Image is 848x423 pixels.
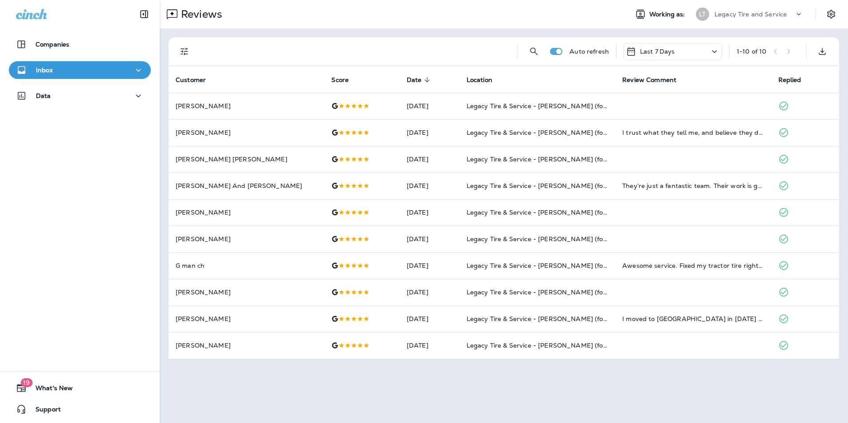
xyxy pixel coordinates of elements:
[696,8,709,21] div: LT
[467,129,680,137] span: Legacy Tire & Service - [PERSON_NAME] (formerly Chelsea Tire Pros)
[176,76,217,84] span: Customer
[331,76,360,84] span: Score
[177,8,222,21] p: Reviews
[813,43,831,60] button: Export as CSV
[525,43,543,60] button: Search Reviews
[622,128,764,137] div: I trust what they tell me, and believe they do a great & efficient job of the service they provide.
[176,315,317,322] p: [PERSON_NAME]
[176,209,317,216] p: [PERSON_NAME]
[737,48,766,55] div: 1 - 10 of 10
[715,11,787,18] p: Legacy Tire and Service
[176,43,193,60] button: Filters
[400,226,459,252] td: [DATE]
[467,341,680,349] span: Legacy Tire & Service - [PERSON_NAME] (formerly Chelsea Tire Pros)
[36,92,51,99] p: Data
[9,400,151,418] button: Support
[27,384,73,395] span: What's New
[176,129,317,136] p: [PERSON_NAME]
[400,172,459,199] td: [DATE]
[176,182,317,189] p: [PERSON_NAME] And [PERSON_NAME]
[407,76,433,84] span: Date
[778,76,813,84] span: Replied
[400,332,459,359] td: [DATE]
[778,76,801,84] span: Replied
[176,289,317,296] p: [PERSON_NAME]
[176,235,317,243] p: [PERSON_NAME]
[176,76,206,84] span: Customer
[622,261,764,270] div: Awesome service. Fixed my tractor tire right up
[622,181,764,190] div: They’re just a fantastic team. Their work is great, priced fairly and best of all they’re honest....
[467,235,680,243] span: Legacy Tire & Service - [PERSON_NAME] (formerly Chelsea Tire Pros)
[467,102,680,110] span: Legacy Tire & Service - [PERSON_NAME] (formerly Chelsea Tire Pros)
[20,378,32,387] span: 19
[569,48,609,55] p: Auto refresh
[132,5,157,23] button: Collapse Sidebar
[331,76,349,84] span: Score
[176,262,317,269] p: G man ch
[9,87,151,105] button: Data
[823,6,839,22] button: Settings
[27,406,61,416] span: Support
[622,314,764,323] div: I moved to Chelsea in 2020 and they have provided all my tire services and truck maintenance for ...
[467,262,680,270] span: Legacy Tire & Service - [PERSON_NAME] (formerly Chelsea Tire Pros)
[467,76,492,84] span: Location
[640,48,675,55] p: Last 7 Days
[35,41,69,48] p: Companies
[467,182,680,190] span: Legacy Tire & Service - [PERSON_NAME] (formerly Chelsea Tire Pros)
[400,252,459,279] td: [DATE]
[400,146,459,172] td: [DATE]
[467,315,680,323] span: Legacy Tire & Service - [PERSON_NAME] (formerly Chelsea Tire Pros)
[176,342,317,349] p: [PERSON_NAME]
[176,156,317,163] p: [PERSON_NAME] [PERSON_NAME]
[400,279,459,305] td: [DATE]
[36,67,53,74] p: Inbox
[622,76,676,84] span: Review Comment
[407,76,422,84] span: Date
[467,288,680,296] span: Legacy Tire & Service - [PERSON_NAME] (formerly Chelsea Tire Pros)
[9,35,151,53] button: Companies
[467,155,680,163] span: Legacy Tire & Service - [PERSON_NAME] (formerly Chelsea Tire Pros)
[400,199,459,226] td: [DATE]
[9,61,151,79] button: Inbox
[9,379,151,397] button: 19What's New
[400,119,459,146] td: [DATE]
[649,11,687,18] span: Working as:
[467,208,680,216] span: Legacy Tire & Service - [PERSON_NAME] (formerly Chelsea Tire Pros)
[400,93,459,119] td: [DATE]
[622,76,688,84] span: Review Comment
[400,305,459,332] td: [DATE]
[176,102,317,110] p: [PERSON_NAME]
[467,76,504,84] span: Location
